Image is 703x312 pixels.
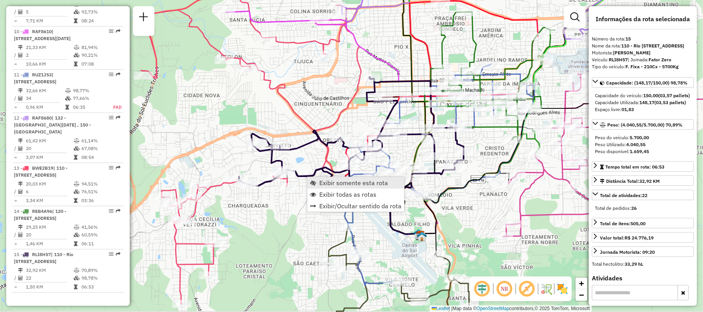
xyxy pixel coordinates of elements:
span: RUZ1J53 [32,72,52,78]
strong: (03,53 pallets) [654,100,686,105]
span: RAF8680 [32,115,52,121]
em: Opções [109,252,113,256]
div: Número da rota: [592,35,694,42]
td: 3,34 KM [25,197,73,204]
div: Nome da rota: [592,42,694,49]
td: = [14,153,18,161]
span: | Jornada: [628,57,671,62]
i: Tempo total em rota [74,19,78,23]
td: 81,94% [81,44,120,51]
em: Opções [109,209,113,213]
span: | [STREET_ADDRESS] [14,72,56,84]
li: Exibir somente esta rota [307,177,404,189]
td: 5 [25,8,73,16]
span: Exibir somente esta rota [319,180,388,186]
i: % de utilização da cubagem [74,146,80,151]
span: Total de atividades: [600,192,647,198]
i: % de utilização do peso [74,45,80,50]
strong: 15 [625,36,631,42]
i: Tempo total em rota [74,155,78,160]
i: % de utilização da cubagem [74,189,80,194]
i: % de utilização da cubagem [74,233,80,237]
td: = [14,60,18,68]
div: Jornada Motorista: 09:20 [600,249,655,256]
td: 67,08% [81,145,120,152]
em: Rota exportada [116,29,120,34]
strong: 110 - Rio [STREET_ADDRESS] [621,43,684,49]
div: Total de pedidos: [595,205,691,212]
a: Exibir filtros [567,9,583,25]
td: 7,71 KM [25,17,73,25]
td: 29,25 KM [25,223,73,231]
span: 10 - [14,29,71,41]
td: 06:11 [81,240,120,248]
i: Tempo total em rota [74,241,78,246]
i: % de utilização do peso [74,182,80,186]
td: 20,03 KM [25,180,73,188]
strong: 5.700,00 [630,135,649,140]
td: / [14,51,18,59]
div: Peso: (4.040,55/5.700,00) 70,89% [592,131,694,158]
span: Exibir/Ocultar sentido da rota [319,203,401,209]
td: 20 [25,145,73,152]
em: Rota exportada [116,115,120,120]
td: / [14,231,18,239]
img: Fluxo de ruas [540,283,552,295]
span: | [STREET_ADDRESS][DATE] [14,29,71,41]
div: Total de atividades:22 [592,202,694,215]
span: 13 - [14,165,68,178]
td: / [14,145,18,152]
div: Distância Total: [600,178,660,185]
a: Valor total:R$ 24.776,19 [592,232,694,243]
strong: RLI8H57 [609,57,628,62]
i: Tempo total em rota [65,105,69,110]
td: 61,42 KM [25,137,73,145]
span: Ocultar deslocamento [473,280,491,298]
span: | 110 - Rio [STREET_ADDRESS] [14,251,73,264]
i: % de utilização da cubagem [74,10,80,14]
i: % de utilização do peso [74,225,80,229]
td: 77,66% [73,94,105,102]
span: REB4A96 [32,208,52,214]
span: 15 - [14,251,73,264]
strong: F. Fixa - 210Cx - 5700Kg [625,64,679,69]
em: Opções [109,72,113,77]
strong: 1.659,45 [630,148,649,154]
h4: Informações da rota selecionada [592,15,694,23]
i: Total de Atividades [18,189,23,194]
td: 32,66 KM [25,87,65,94]
div: Valor total: [600,234,654,241]
em: Rota exportada [116,72,120,77]
span: 14 - [14,208,66,221]
i: Distância Total [18,138,23,143]
div: Map data © contributors,© 2025 TomTom, Microsoft [430,305,592,312]
li: Exibir todas as rotas [307,189,404,200]
span: Capacidade: (148,17/150,00) 98,78% [606,80,688,86]
td: 41,56% [81,223,120,231]
strong: 33,29 hL [625,261,643,267]
i: Total de Atividades [18,10,23,14]
td: = [14,17,18,25]
h4: Atividades [592,275,694,282]
span: Peso do veículo: [595,135,649,140]
td: 06:35 [73,103,105,111]
span: BWE2B19 [32,165,53,171]
a: Peso: (4.040,55/5.700,00) 70,89% [592,119,694,130]
strong: 01,83 [622,106,634,112]
td: 70,89% [81,266,120,274]
i: % de utilização da cubagem [74,276,80,280]
i: Distância Total [18,182,23,186]
strong: 22 [642,192,647,198]
td: 07:08 [81,60,120,68]
img: CDD Caxias [416,231,426,241]
td: / [14,188,18,196]
img: Exibir/Ocultar setores [556,283,569,295]
i: Distância Total [18,225,23,229]
td: 08:54 [81,153,120,161]
span: Exibir rótulo [518,280,536,298]
strong: Fator Zero [649,57,671,62]
i: Total de Atividades [18,276,23,280]
a: OpenStreetMap [477,306,510,311]
td: 61,14% [81,137,120,145]
em: Rota exportada [116,165,120,170]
